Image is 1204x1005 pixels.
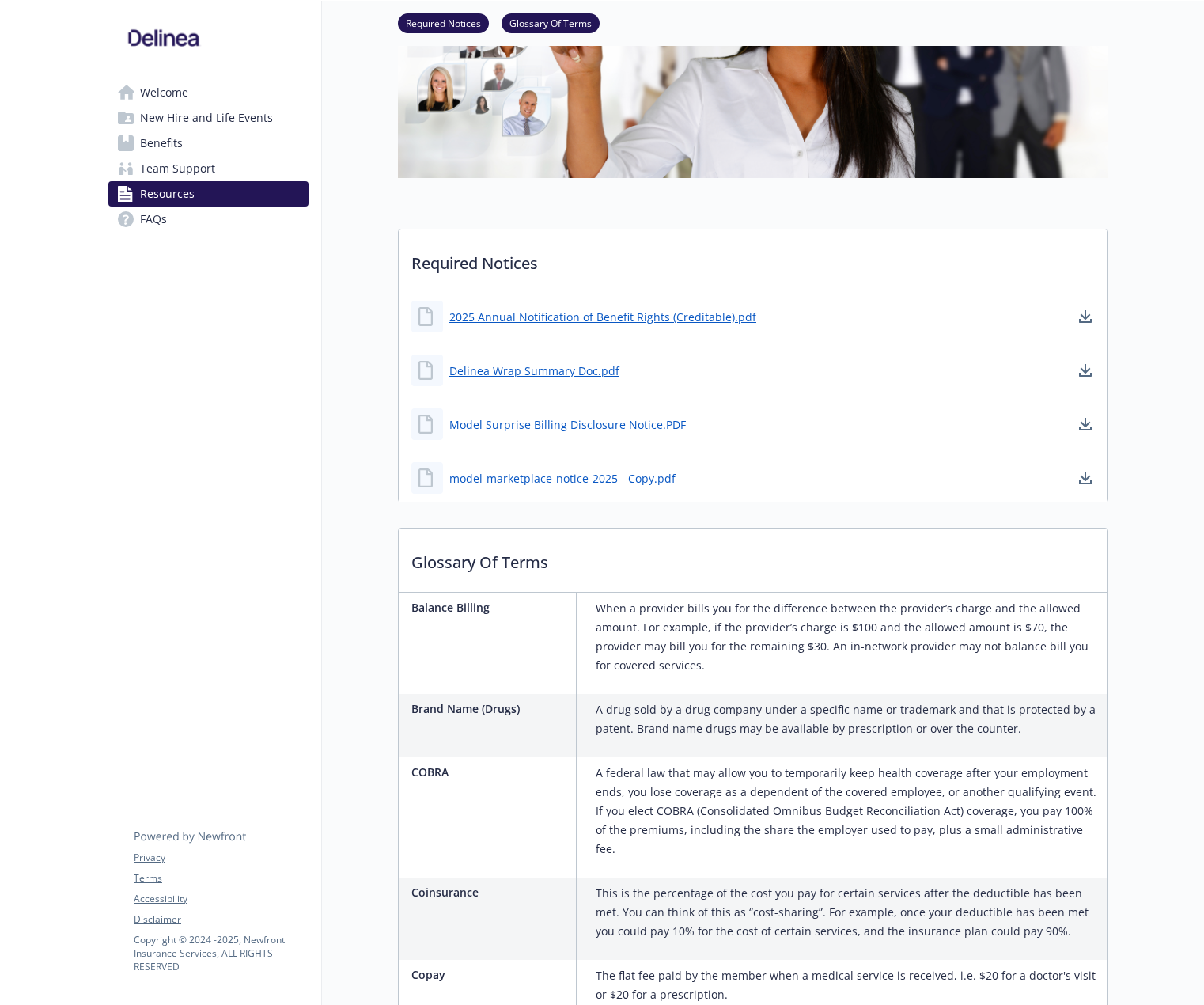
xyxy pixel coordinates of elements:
[134,912,308,927] a: Disclaimer
[108,105,309,131] a: New Hire and Life Events
[108,131,309,156] a: Benefits
[1076,468,1095,487] a: download document
[140,207,167,232] span: FAQs
[449,416,686,433] a: Model Surprise Billing Disclosure Notice.PDF
[134,871,308,886] a: Terms
[449,309,756,325] a: 2025 Annual Notification of Benefit Rights (Creditable).pdf
[1076,415,1095,434] a: download document
[140,181,195,207] span: Resources
[411,764,570,780] p: COBRA
[134,892,308,906] a: Accessibility
[411,700,570,717] p: Brand Name (Drugs)
[502,15,600,30] a: Glossary Of Terms
[596,764,1101,859] p: A federal law that may allow you to temporarily keep health coverage after your employment ends, ...
[134,851,308,865] a: Privacy
[596,966,1101,1004] p: The flat fee paid by the member when a medical service is received, i.e. $20 for a doctor's visit...
[399,529,1107,587] p: Glossary Of Terms
[596,700,1101,738] p: A drug sold by a drug company under a specific name or trademark and that is protected by a paten...
[596,599,1101,675] p: When a provider bills you for the difference between the provider’s charge and the allowed amount...
[398,15,489,30] a: Required Notices
[140,80,188,105] span: Welcome
[140,156,215,181] span: Team Support
[411,884,570,901] p: Coinsurance
[140,131,183,156] span: Benefits
[1076,361,1095,380] a: download document
[134,933,308,973] p: Copyright © 2024 - 2025 , Newfront Insurance Services, ALL RIGHTS RESERVED
[108,207,309,232] a: FAQs
[108,181,309,207] a: Resources
[108,156,309,181] a: Team Support
[108,80,309,105] a: Welcome
[596,884,1101,941] p: This is the percentage of the cost you pay for certain services after the deductible has been met...
[399,229,1107,288] p: Required Notices
[1076,307,1095,326] a: download document
[449,470,676,487] a: model-marketplace-notice-2025 - Copy.pdf
[411,599,570,616] p: Balance Billing
[411,966,570,983] p: Copay
[140,105,273,131] span: New Hire and Life Events
[449,362,619,379] a: Delinea Wrap Summary Doc.pdf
